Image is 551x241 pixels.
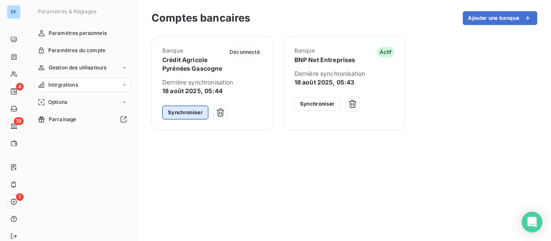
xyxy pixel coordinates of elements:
span: 19 [14,117,24,125]
div: PF [7,5,21,19]
span: Paramètres personnels [49,29,107,37]
a: Paramètres personnels [34,26,130,40]
span: 4 [16,83,24,91]
button: Synchroniser [294,97,341,111]
span: Déconnecté [227,47,263,57]
a: Paramètres du compte [34,44,130,57]
a: 4 [7,85,20,98]
span: Banque [162,47,227,54]
span: Parrainage [49,116,77,123]
a: 19 [7,119,20,133]
span: Paramètres & Réglages [38,8,96,15]
a: Gestion des utilisateurs [34,61,130,75]
a: Parrainage [34,113,130,126]
span: Intégrations [48,81,78,89]
button: Synchroniser [162,106,208,119]
span: Options [48,98,67,106]
span: Dernière synchronisation [162,78,263,87]
span: Crédit Agricole Pyrénées Gascogne [162,56,227,73]
span: Dernière synchronisation [294,69,395,78]
a: Intégrations [34,78,130,92]
span: Paramètres du compte [48,47,105,54]
span: 18 août 2025, 05:43 [294,78,395,87]
h3: Comptes bancaires [152,10,251,26]
button: Ajouter une banque [463,11,537,25]
span: 18 août 2025, 05:44 [162,87,263,95]
span: BNP Net Entreprises [294,56,356,64]
span: 1 [16,193,24,201]
span: Banque [294,47,356,54]
a: Options [34,95,130,109]
a: 1 [7,195,20,209]
span: Gestion des utilisateurs [49,64,107,72]
span: Actif [377,47,395,57]
div: Open Intercom Messenger [522,212,542,232]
